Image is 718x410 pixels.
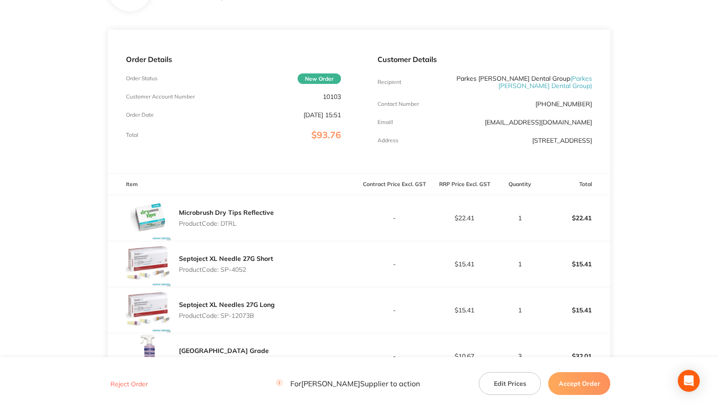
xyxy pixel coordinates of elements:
[126,287,172,333] img: a3cyM2ltcw
[126,112,154,118] p: Order Date
[430,214,499,222] p: $22.41
[485,118,592,126] a: [EMAIL_ADDRESS][DOMAIN_NAME]
[430,353,499,360] p: $10.67
[126,333,172,379] img: dXdzbTFrYQ
[377,119,393,125] p: Emaill
[360,353,429,360] p: -
[360,260,429,268] p: -
[532,137,592,144] p: [STREET_ADDRESS]
[535,100,592,108] p: [PHONE_NUMBER]
[540,207,610,229] p: $22.41
[500,174,540,195] th: Quantity
[126,241,172,287] img: bjR5bTc1OA
[498,74,592,90] span: ( Parkes [PERSON_NAME] Dental Group )
[179,347,269,355] a: [GEOGRAPHIC_DATA] Grade
[540,174,610,195] th: Total
[500,260,540,268] p: 1
[449,75,592,89] p: Parkes [PERSON_NAME] Dental Group
[126,75,157,82] p: Order Status
[377,55,592,63] p: Customer Details
[179,301,275,309] a: Septoject XL Needles 27G Long
[540,299,610,321] p: $15.41
[678,370,700,392] div: Open Intercom Messenger
[179,266,273,273] p: Product Code: SP-4052
[179,312,275,319] p: Product Code: SP-12073B
[298,73,341,84] span: New Order
[360,306,429,314] p: -
[377,79,401,85] p: Recipient
[179,208,274,217] a: Microbrush Dry Tips Reflective
[126,195,172,241] img: bzFubXBmNw
[276,379,420,388] p: For [PERSON_NAME] Supplier to action
[430,174,500,195] th: RRP Price Excl. GST
[500,353,540,360] p: 3
[126,93,195,100] p: Customer Account Number
[126,132,138,138] p: Total
[311,129,341,140] span: $93.76
[359,174,430,195] th: Contract Price Excl. GST
[126,55,341,63] p: Order Details
[179,220,274,227] p: Product Code: DTRL
[479,372,541,395] button: Edit Prices
[377,101,419,107] p: Contact Number
[540,345,610,367] p: $32.01
[360,214,429,222] p: -
[500,306,540,314] p: 1
[377,137,398,144] p: Address
[548,372,610,395] button: Accept Order
[179,254,273,263] a: Septoject XL Needle 27G Short
[540,253,610,275] p: $15.41
[430,306,499,314] p: $15.41
[430,260,499,268] p: $15.41
[500,214,540,222] p: 1
[304,111,341,119] p: [DATE] 15:51
[108,174,359,195] th: Item
[108,380,151,388] button: Reject Order
[323,93,341,100] p: 10103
